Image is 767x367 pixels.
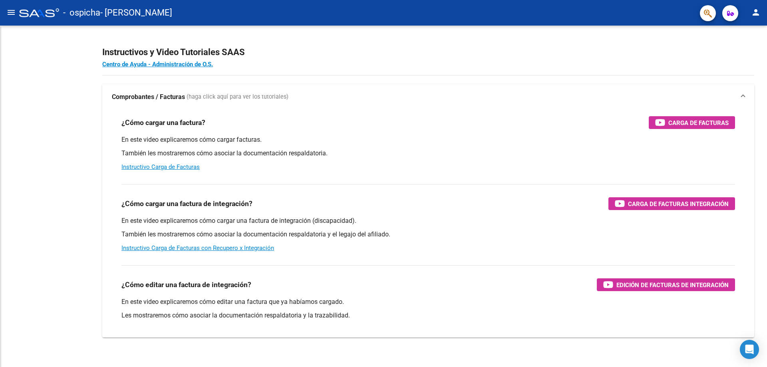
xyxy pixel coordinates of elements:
[121,279,251,290] h3: ¿Cómo editar una factura de integración?
[102,110,754,337] div: Comprobantes / Facturas (haga click aquí para ver los tutoriales)
[100,4,172,22] span: - [PERSON_NAME]
[597,278,735,291] button: Edición de Facturas de integración
[121,117,205,128] h3: ¿Cómo cargar una factura?
[112,93,185,101] strong: Comprobantes / Facturas
[121,149,735,158] p: También les mostraremos cómo asociar la documentación respaldatoria.
[668,118,729,128] span: Carga de Facturas
[121,216,735,225] p: En este video explicaremos cómo cargar una factura de integración (discapacidad).
[740,340,759,359] div: Open Intercom Messenger
[121,230,735,239] p: También les mostraremos cómo asociar la documentación respaldatoria y el legajo del afiliado.
[608,197,735,210] button: Carga de Facturas Integración
[121,135,735,144] p: En este video explicaremos cómo cargar facturas.
[649,116,735,129] button: Carga de Facturas
[121,244,274,252] a: Instructivo Carga de Facturas con Recupero x Integración
[121,298,735,306] p: En este video explicaremos cómo editar una factura que ya habíamos cargado.
[102,84,754,110] mat-expansion-panel-header: Comprobantes / Facturas (haga click aquí para ver los tutoriales)
[102,61,213,68] a: Centro de Ayuda - Administración de O.S.
[63,4,100,22] span: - ospicha
[6,8,16,17] mat-icon: menu
[628,199,729,209] span: Carga de Facturas Integración
[121,311,735,320] p: Les mostraremos cómo asociar la documentación respaldatoria y la trazabilidad.
[121,198,252,209] h3: ¿Cómo cargar una factura de integración?
[187,93,288,101] span: (haga click aquí para ver los tutoriales)
[616,280,729,290] span: Edición de Facturas de integración
[121,163,200,171] a: Instructivo Carga de Facturas
[102,45,754,60] h2: Instructivos y Video Tutoriales SAAS
[751,8,761,17] mat-icon: person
